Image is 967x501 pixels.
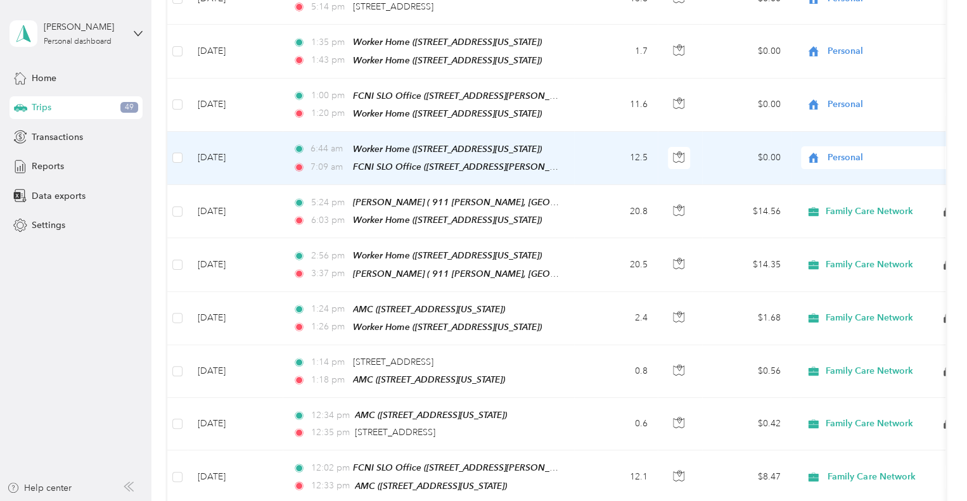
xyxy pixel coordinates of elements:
span: Worker Home ([STREET_ADDRESS][US_STATE]) [353,108,542,118]
span: 6:44 am [311,142,347,156]
span: Personal [828,98,944,111]
span: Home [32,72,56,85]
span: Worker Home ([STREET_ADDRESS][US_STATE]) [353,55,542,65]
td: $1.68 [702,292,791,345]
span: Trips [32,101,51,114]
span: Worker Home ([STREET_ADDRESS][US_STATE]) [353,37,542,47]
td: [DATE] [188,185,283,238]
td: $0.56 [702,345,791,398]
span: 12:33 pm [311,479,349,493]
td: $14.35 [702,238,791,291]
td: 2.4 [574,292,658,345]
span: 3:37 pm [311,267,347,281]
td: [DATE] [188,79,283,132]
td: 0.6 [574,398,658,450]
span: 12:02 pm [311,461,347,475]
span: Family Care Network [826,206,913,217]
span: Worker Home ([STREET_ADDRESS][US_STATE]) [353,322,542,332]
span: 2:56 pm [311,249,347,263]
span: 1:26 pm [311,320,347,334]
td: $0.42 [702,398,791,450]
span: 6:03 pm [311,213,347,227]
span: Transactions [32,130,83,144]
span: 1:14 pm [311,355,347,369]
span: Data exports [32,189,86,203]
iframe: Everlance-gr Chat Button Frame [896,430,967,501]
td: [DATE] [188,345,283,398]
span: AMC ([STREET_ADDRESS][US_STATE]) [355,481,507,491]
span: FCNI SLO Office ([STREET_ADDRESS][PERSON_NAME][US_STATE]) [353,462,625,473]
span: Family Care Network [826,312,913,324]
span: 1:00 pm [311,89,347,103]
span: Personal [828,44,944,58]
span: 12:35 pm [311,426,349,440]
td: [DATE] [188,25,283,78]
span: FCNI SLO Office ([STREET_ADDRESS][PERSON_NAME][US_STATE]) [353,91,625,101]
td: [DATE] [188,292,283,345]
span: 12:34 pm [311,409,349,422]
span: [STREET_ADDRESS] [355,427,435,438]
span: AMC ([STREET_ADDRESS][US_STATE]) [355,410,507,420]
td: 12.5 [574,132,658,185]
span: 49 [120,102,138,113]
span: Worker Home ([STREET_ADDRESS][US_STATE]) [353,144,542,154]
div: Personal dashboard [44,38,112,46]
span: Family Care Network [828,470,944,484]
td: $0.00 [702,25,791,78]
span: AMC ([STREET_ADDRESS][US_STATE]) [353,304,505,314]
td: $14.56 [702,185,791,238]
td: 20.5 [574,238,658,291]
span: [STREET_ADDRESS] [353,1,433,12]
td: 20.8 [574,185,658,238]
span: 1:24 pm [311,302,347,316]
span: Family Care Network [826,259,913,270]
span: 1:35 pm [311,35,347,49]
span: Worker Home ([STREET_ADDRESS][US_STATE]) [353,250,542,260]
span: AMC ([STREET_ADDRESS][US_STATE]) [353,374,505,384]
span: Worker Home ([STREET_ADDRESS][US_STATE]) [353,215,542,225]
span: [STREET_ADDRESS] [353,357,433,367]
span: 1:18 pm [311,373,347,387]
span: Personal [828,151,944,165]
span: Settings [32,219,65,232]
span: [PERSON_NAME] ( 911 [PERSON_NAME], [GEOGRAPHIC_DATA], [GEOGRAPHIC_DATA]) [353,197,714,208]
td: $0.00 [702,132,791,185]
td: $0.00 [702,79,791,132]
td: [DATE] [188,238,283,291]
td: [DATE] [188,132,283,185]
div: [PERSON_NAME] [44,20,123,34]
span: 1:43 pm [311,53,347,67]
span: FCNI SLO Office ([STREET_ADDRESS][PERSON_NAME][US_STATE]) [353,162,625,172]
span: Family Care Network [826,365,913,377]
td: [DATE] [188,398,283,450]
span: 7:09 am [311,160,347,174]
td: 1.7 [574,25,658,78]
span: Family Care Network [826,418,913,429]
button: Help center [7,481,72,495]
span: 5:24 pm [311,196,347,210]
td: 0.8 [574,345,658,398]
span: Reports [32,160,64,173]
span: 1:20 pm [311,106,347,120]
td: 11.6 [574,79,658,132]
span: [PERSON_NAME] ( 911 [PERSON_NAME], [GEOGRAPHIC_DATA], [GEOGRAPHIC_DATA]) [353,269,714,279]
